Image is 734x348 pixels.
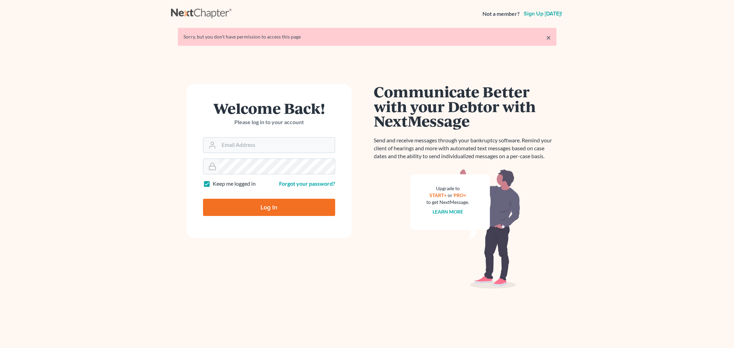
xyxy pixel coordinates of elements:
a: PRO+ [454,192,466,198]
a: Learn more [433,209,463,215]
a: × [546,33,551,42]
input: Log In [203,199,335,216]
div: Sorry, but you don't have permission to access this page [183,33,551,40]
h1: Communicate Better with your Debtor with NextMessage [374,84,556,128]
input: Email Address [219,138,335,153]
a: START+ [429,192,447,198]
a: Sign up [DATE]! [522,11,563,17]
div: Upgrade to [427,185,469,192]
img: nextmessage_bg-59042aed3d76b12b5cd301f8e5b87938c9018125f34e5fa2b7a6b67550977c72.svg [410,168,520,289]
div: to get NextMessage. [427,199,469,206]
p: Send and receive messages through your bankruptcy software. Remind your client of hearings and mo... [374,137,556,160]
label: Keep me logged in [213,180,256,188]
h1: Welcome Back! [203,101,335,116]
span: or [448,192,453,198]
a: Forgot your password? [279,180,335,187]
strong: Not a member? [482,10,520,18]
p: Please log in to your account [203,118,335,126]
